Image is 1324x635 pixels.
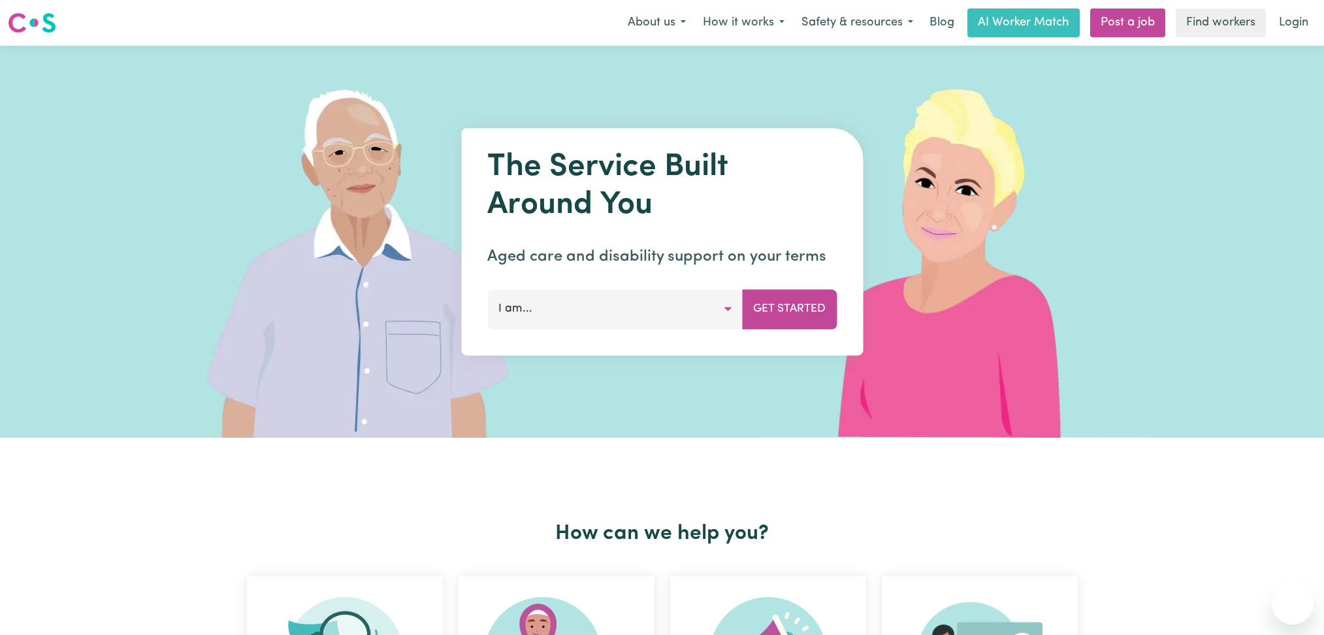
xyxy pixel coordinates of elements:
[967,8,1080,37] a: AI Worker Match
[619,9,694,37] button: About us
[8,11,56,35] img: Careseekers logo
[1272,583,1314,625] iframe: Button to launch messaging window
[1176,8,1266,37] a: Find workers
[793,9,922,37] button: Safety & resources
[239,521,1086,546] h2: How can we help you?
[1271,8,1316,37] a: Login
[487,289,743,329] button: I am...
[694,9,793,37] button: How it works
[742,289,837,329] button: Get Started
[8,8,56,38] a: Careseekers logo
[922,8,962,37] a: Blog
[487,245,837,269] p: Aged care and disability support on your terms
[487,149,837,224] h1: The Service Built Around You
[1090,8,1165,37] a: Post a job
